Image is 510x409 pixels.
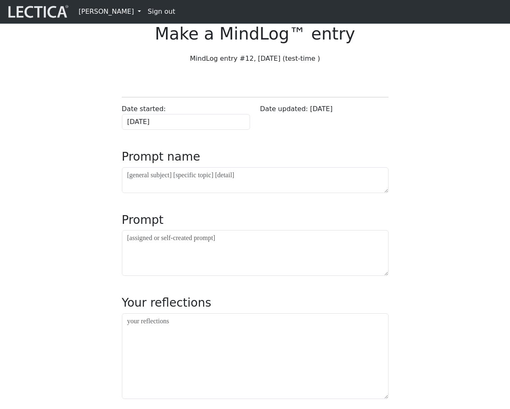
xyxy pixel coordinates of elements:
a: Sign out [144,3,178,20]
h3: Prompt [122,213,389,227]
a: [PERSON_NAME] [75,3,144,20]
div: Date updated: [DATE] [255,104,394,130]
img: lecticalive [6,4,69,20]
h3: Your reflections [122,296,389,310]
p: MindLog entry #12, [DATE] (test-time ) [122,54,389,64]
label: Date started: [122,104,166,114]
h3: Prompt name [122,150,389,164]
